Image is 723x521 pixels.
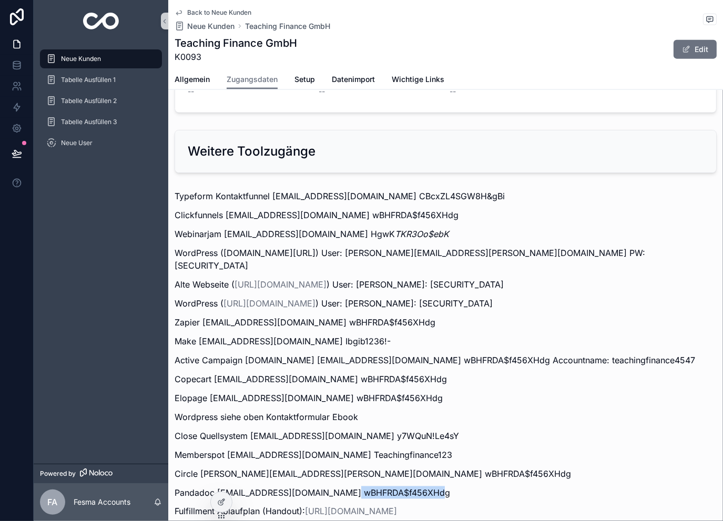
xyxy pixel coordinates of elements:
p: WordPress ( ) User: [PERSON_NAME]: [SECURITY_DATA] [175,297,717,310]
span: FA [48,496,58,508]
a: [URL][DOMAIN_NAME] [223,298,315,309]
p: Active Campaign [DOMAIN_NAME] [EMAIL_ADDRESS][DOMAIN_NAME] wBHFRDA$f456XHdg Accountname: teaching... [175,354,717,366]
span: Neue Kunden [187,21,235,32]
span: Powered by [40,469,76,478]
span: Wichtige Links [392,74,444,85]
span: Neue User [61,139,93,147]
p: Circle [PERSON_NAME][EMAIL_ADDRESS][PERSON_NAME][DOMAIN_NAME] wBHFRDA$f456XHdg [175,467,717,480]
img: App logo [83,13,119,29]
span: Neue Kunden [61,55,101,63]
a: [URL][DOMAIN_NAME] [235,279,327,290]
button: Edit [674,40,717,59]
p: Webinarjam [EMAIL_ADDRESS][DOMAIN_NAME] HgwK [175,228,717,240]
span: -- [319,86,325,97]
h1: Teaching Finance GmbH [175,36,297,50]
h2: Weitere Toolzugänge [188,143,315,160]
a: Wichtige Links [392,70,444,91]
span: K0093 [175,50,297,63]
p: Typeform Kontaktfunnel [EMAIL_ADDRESS][DOMAIN_NAME] CBcxZL4SGW8H&gBi [175,190,717,202]
span: Back to Neue Kunden [187,8,251,17]
a: Tabelle Ausfüllen 1 [40,70,162,89]
p: Make [EMAIL_ADDRESS][DOMAIN_NAME] Ibgib1236!- [175,335,717,348]
div: scrollable content [34,42,168,166]
span: Zugangsdaten [227,74,278,85]
p: WordPress ([DOMAIN_NAME][URL]) User: [PERSON_NAME][EMAIL_ADDRESS][PERSON_NAME][DOMAIN_NAME] PW: [... [175,247,717,272]
span: Datenimport [332,74,375,85]
p: Memberspot [EMAIL_ADDRESS][DOMAIN_NAME] Teachingfinance123 [175,448,717,461]
a: Tabelle Ausfüllen 3 [40,113,162,131]
span: Setup [294,74,315,85]
a: Powered by [34,464,168,483]
a: Neue Kunden [175,21,235,32]
span: -- [450,86,456,97]
a: Setup [294,70,315,91]
span: -- [188,86,194,97]
p: Copecart [EMAIL_ADDRESS][DOMAIN_NAME] wBHFRDA$f456XHdg [175,373,717,385]
p: Fulfillment Ablaufplan (Handout): [175,505,717,518]
a: Back to Neue Kunden [175,8,251,17]
p: Close Quellsystem [EMAIL_ADDRESS][DOMAIN_NAME] y7WQuN!Le4sY [175,430,717,442]
a: Datenimport [332,70,375,91]
span: Tabelle Ausfüllen 1 [61,76,116,84]
p: Elopage [EMAIL_ADDRESS][DOMAIN_NAME] wBHFRDA$f456XHdg [175,392,717,404]
span: Allgemein [175,74,210,85]
p: Zapier [EMAIL_ADDRESS][DOMAIN_NAME] wBHFRDA$f456XHdg [175,316,717,329]
a: Tabelle Ausfüllen 2 [40,91,162,110]
p: Alte Webseite ( ) User: [PERSON_NAME]: [SECURITY_DATA] [175,278,717,291]
p: Clickfunnels [EMAIL_ADDRESS][DOMAIN_NAME] wBHFRDA$f456XHdg [175,209,717,221]
span: Tabelle Ausfüllen 2 [61,97,117,105]
a: Zugangsdaten [227,70,278,90]
p: Wordpress siehe oben Kontaktformular Ebook [175,411,717,423]
a: Neue User [40,134,162,152]
span: Tabelle Ausfüllen 3 [61,118,117,126]
p: Pandadoc [EMAIL_ADDRESS][DOMAIN_NAME] wBHFRDA$f456XHdg [175,486,717,499]
p: Fesma Accounts [74,497,130,507]
a: [URL][DOMAIN_NAME] [305,506,397,517]
a: Allgemein [175,70,210,91]
a: Teaching Finance GmbH [245,21,330,32]
em: TKR3Oo$ebK [395,229,449,239]
a: Neue Kunden [40,49,162,68]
